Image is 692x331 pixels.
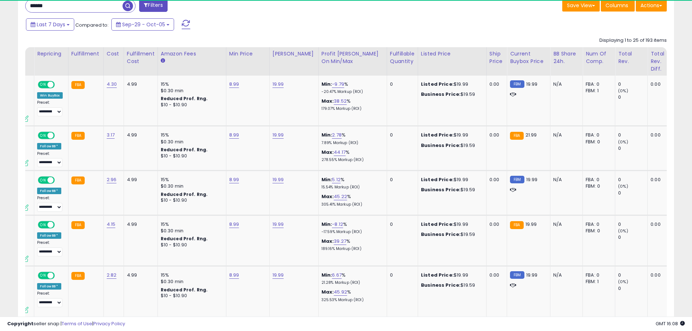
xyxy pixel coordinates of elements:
b: Reduced Prof. Rng. [161,147,208,153]
a: 38.52 [334,98,347,105]
span: ON [39,82,48,88]
div: 0 [618,145,647,152]
div: Total Rev. [618,50,644,65]
button: Last 7 Days [26,18,74,31]
b: Business Price: [421,186,461,193]
small: (0%) [618,139,628,145]
small: (0%) [618,279,628,285]
a: 19.99 [272,131,284,139]
b: Reduced Prof. Rng. [161,95,208,102]
a: -8.12 [332,221,343,228]
span: ON [39,273,48,279]
a: 4.15 [107,221,116,228]
span: Compared to: [75,22,108,28]
div: FBM: 0 [586,139,609,145]
small: FBM [510,176,524,183]
div: 0 [390,272,412,278]
span: 19.99 [526,272,538,278]
div: Win BuyBox [37,92,63,99]
div: % [321,221,381,234]
a: 19.99 [272,176,284,183]
b: Min: [321,221,332,228]
div: 0.00 [651,221,662,228]
div: $19.59 [421,282,481,288]
p: 179.07% Markup (ROI) [321,106,381,111]
button: Sep-29 - Oct-05 [111,18,174,31]
small: (0%) [618,183,628,189]
small: FBA [71,81,85,89]
div: Follow BB * [37,232,61,239]
div: Repricing [37,50,65,58]
small: FBM [510,271,524,279]
a: 8.99 [229,176,239,183]
div: % [321,289,381,302]
div: FBA: 0 [586,81,609,88]
div: seller snap | | [7,321,125,327]
div: N/A [553,81,577,88]
a: 45.92 [334,288,347,296]
div: 0 [618,176,647,183]
a: Privacy Policy [93,320,125,327]
b: Max: [321,288,334,295]
a: -9.79 [332,81,344,88]
b: Business Price: [421,91,461,98]
div: 4.99 [127,132,152,138]
div: 0 [390,221,412,228]
div: 4.99 [127,176,152,183]
span: Columns [605,2,628,9]
a: 8.99 [229,272,239,279]
a: 2.78 [332,131,342,139]
div: $19.59 [421,187,481,193]
div: 0 [618,234,647,241]
span: OFF [54,273,65,279]
div: $19.59 [421,142,481,149]
p: -17.59% Markup (ROI) [321,229,381,234]
div: $19.59 [421,91,481,98]
div: Cost [107,50,121,58]
div: Fulfillment [71,50,101,58]
div: FBM: 0 [586,228,609,234]
a: 5.12 [332,176,341,183]
p: 278.55% Markup (ROI) [321,157,381,162]
div: 0 [618,272,647,278]
div: Preset: [37,240,63,256]
div: Preset: [37,151,63,167]
a: 39.27 [334,238,346,245]
a: 4.30 [107,81,117,88]
b: Min: [321,176,332,183]
span: OFF [54,177,65,183]
a: 3.17 [107,131,115,139]
div: % [321,193,381,207]
a: 8.99 [229,131,239,139]
b: Business Price: [421,142,461,149]
div: 0 [390,81,412,88]
div: FBA: 0 [586,132,609,138]
div: 4.99 [127,221,152,228]
div: $10 - $10.90 [161,197,221,203]
small: (0%) [618,228,628,234]
small: FBA [71,272,85,280]
div: % [321,149,381,162]
b: Min: [321,81,332,88]
p: 305.41% Markup (ROI) [321,202,381,207]
div: 4.99 [127,81,152,88]
span: OFF [54,133,65,139]
div: $0.30 min [161,183,221,189]
div: Num of Comp. [586,50,612,65]
b: Business Price: [421,231,461,238]
div: 0.00 [489,132,501,138]
b: Max: [321,238,334,245]
p: 21.28% Markup (ROI) [321,280,381,285]
div: Fulfillable Quantity [390,50,415,65]
span: 21.99 [525,131,537,138]
b: Min: [321,131,332,138]
b: Reduced Prof. Rng. [161,191,208,197]
strong: Copyright [7,320,34,327]
small: (0%) [618,88,628,94]
div: 0.00 [489,176,501,183]
a: 6.67 [332,272,342,279]
div: 0.00 [651,176,662,183]
div: $0.30 min [161,278,221,285]
b: Listed Price: [421,176,454,183]
div: $10 - $10.90 [161,153,221,159]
